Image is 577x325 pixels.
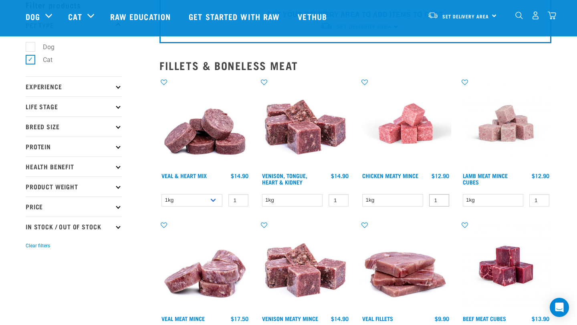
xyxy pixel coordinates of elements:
img: Stack Of Raw Veal Fillets [360,221,451,312]
div: $9.90 [435,315,449,322]
img: 1152 Veal Heart Medallions 01 [159,78,250,169]
a: Chicken Meaty Mince [362,174,418,177]
img: van-moving.png [428,12,438,19]
img: 1160 Veal Meat Mince Medallions 01 [159,221,250,312]
div: Open Intercom Messenger [550,298,569,317]
label: Dog [30,42,58,52]
img: Lamb Meat Mince [461,78,552,169]
a: Vethub [290,0,337,32]
input: 1 [429,194,449,207]
img: 1117 Venison Meat Mince 01 [260,221,351,312]
p: Protein [26,136,122,156]
p: Breed Size [26,116,122,136]
a: Get started with Raw [181,0,290,32]
a: Venison, Tongue, Heart & Kidney [262,174,307,183]
h2: Fillets & Boneless Meat [159,59,551,72]
div: $13.90 [532,315,549,322]
p: Experience [26,76,122,96]
div: $14.90 [331,315,349,322]
img: Chicken Meaty Mince [360,78,451,169]
a: Venison Meaty Mince [262,317,318,320]
input: 1 [329,194,349,207]
div: $17.50 [231,315,248,322]
img: Beef Meat Cubes 1669 [461,221,552,312]
a: Dog [26,10,40,22]
a: Raw Education [102,0,181,32]
p: Price [26,197,122,217]
p: Health Benefit [26,156,122,177]
div: $12.90 [532,173,549,179]
img: home-icon@2x.png [548,11,556,20]
a: Lamb Meat Mince Cubes [463,174,508,183]
span: Set Delivery Area [442,15,489,18]
a: Veal Meat Mince [161,317,205,320]
a: Cat [68,10,82,22]
img: home-icon-1@2x.png [515,12,523,19]
input: 1 [228,194,248,207]
button: Clear filters [26,242,50,249]
img: user.png [531,11,540,20]
label: Cat [30,55,56,65]
div: $14.90 [331,173,349,179]
p: Product Weight [26,177,122,197]
img: Pile Of Cubed Venison Tongue Mix For Pets [260,78,351,169]
a: Veal Fillets [362,317,393,320]
a: Veal & Heart Mix [161,174,207,177]
p: Life Stage [26,96,122,116]
div: $12.90 [432,173,449,179]
p: In Stock / Out Of Stock [26,217,122,237]
a: Beef Meat Cubes [463,317,506,320]
div: $14.90 [231,173,248,179]
input: 1 [529,194,549,207]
